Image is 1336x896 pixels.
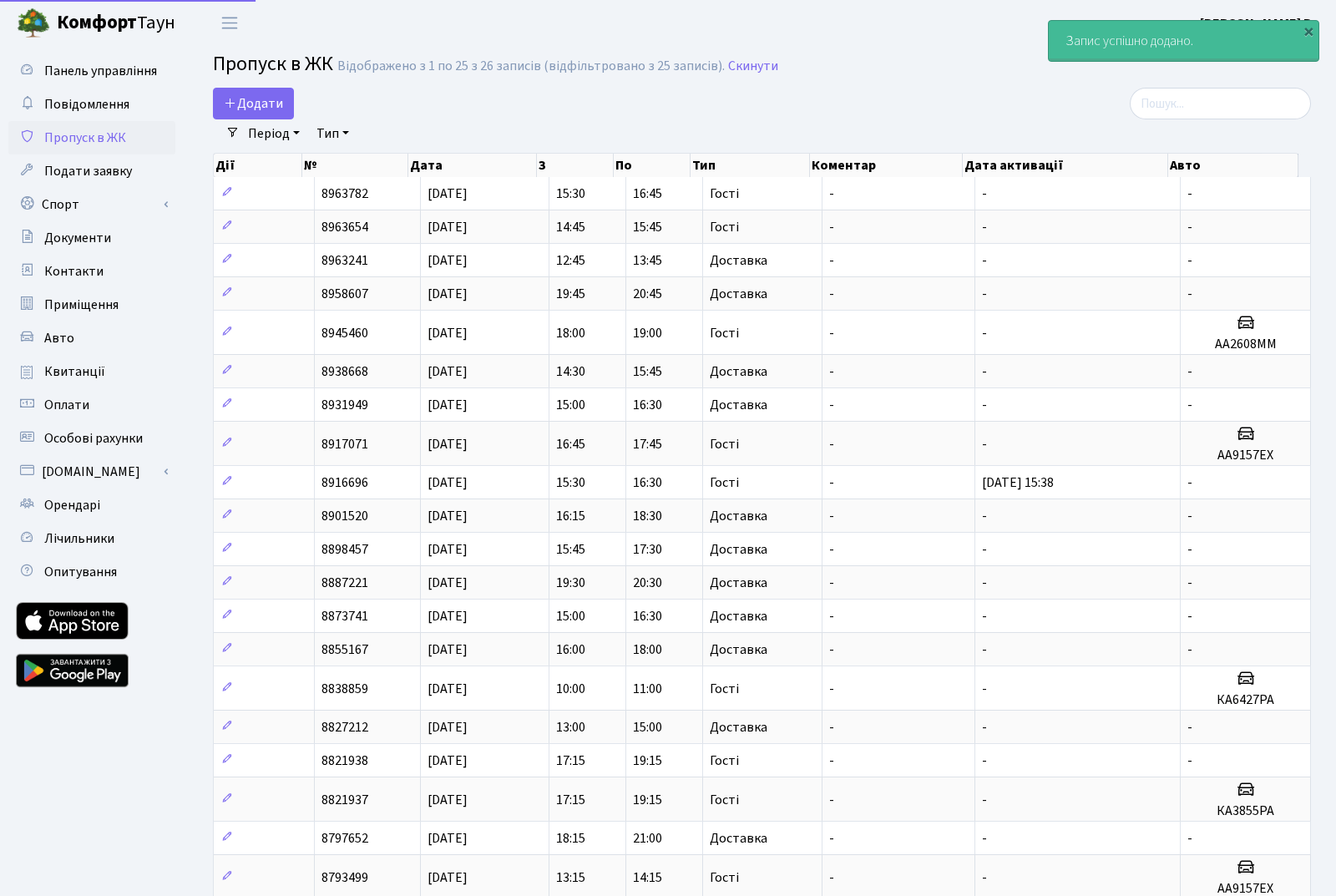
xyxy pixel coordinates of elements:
[556,752,585,770] span: 17:15
[44,296,119,314] span: Приміщення
[556,435,585,453] span: 16:45
[710,832,767,845] span: Доставка
[829,324,834,342] span: -
[710,287,767,301] span: Доставка
[829,185,834,203] span: -
[1200,13,1316,33] a: [PERSON_NAME] В.
[633,218,662,236] span: 15:45
[321,473,368,492] span: 8916696
[829,473,834,492] span: -
[633,285,662,303] span: 20:45
[710,682,739,696] span: Гості
[982,285,987,303] span: -
[633,251,662,270] span: 13:45
[428,218,468,236] span: [DATE]
[1187,752,1192,770] span: -
[556,362,585,381] span: 14:30
[829,640,834,659] span: -
[982,251,987,270] span: -
[982,185,987,203] span: -
[829,680,834,698] span: -
[982,868,987,887] span: -
[44,129,126,147] span: Пропуск в ЖК
[710,643,767,656] span: Доставка
[829,752,834,770] span: -
[1187,640,1192,659] span: -
[556,396,585,414] span: 15:00
[428,718,468,737] span: [DATE]
[710,543,767,556] span: Доставка
[556,829,585,848] span: 18:15
[8,221,175,255] a: Документи
[556,640,585,659] span: 16:00
[1187,285,1192,303] span: -
[982,396,987,414] span: -
[728,58,778,74] a: Скинути
[829,362,834,381] span: -
[44,95,129,114] span: Повідомлення
[1187,607,1192,625] span: -
[8,555,175,589] a: Опитування
[710,871,739,884] span: Гості
[17,7,50,40] img: logo.png
[337,58,725,74] div: Відображено з 1 по 25 з 26 записів (відфільтровано з 25 записів).
[829,791,834,809] span: -
[710,793,739,807] span: Гості
[321,540,368,559] span: 8898457
[321,396,368,414] span: 8931949
[321,251,368,270] span: 8963241
[633,540,662,559] span: 17:30
[321,324,368,342] span: 8945460
[8,455,175,488] a: [DOMAIN_NAME]
[982,435,987,453] span: -
[710,476,739,489] span: Гості
[829,218,834,236] span: -
[982,540,987,559] span: -
[633,435,662,453] span: 17:45
[829,829,834,848] span: -
[633,507,662,525] span: 18:30
[556,680,585,698] span: 10:00
[321,507,368,525] span: 8901520
[8,488,175,522] a: Орендарі
[710,610,767,623] span: Доставка
[710,576,767,590] span: Доставка
[633,396,662,414] span: 16:30
[1187,337,1303,352] h5: AA2608ММ
[556,324,585,342] span: 18:00
[633,680,662,698] span: 11:00
[556,285,585,303] span: 19:45
[241,119,306,148] a: Період
[829,285,834,303] span: -
[428,540,468,559] span: [DATE]
[829,507,834,525] span: -
[1300,23,1317,39] div: ×
[1187,185,1192,203] span: -
[428,574,468,592] span: [DATE]
[428,829,468,848] span: [DATE]
[982,507,987,525] span: -
[1187,718,1192,737] span: -
[829,718,834,737] span: -
[710,438,739,451] span: Гості
[1187,829,1192,848] span: -
[982,473,1054,492] span: [DATE] 15:38
[633,607,662,625] span: 16:30
[1187,448,1303,463] h5: АА9157ЕХ
[633,473,662,492] span: 16:30
[428,607,468,625] span: [DATE]
[44,329,74,347] span: Авто
[44,162,132,180] span: Подати заявку
[1187,574,1192,592] span: -
[710,509,767,523] span: Доставка
[963,154,1169,177] th: Дата активації
[428,640,468,659] span: [DATE]
[214,154,302,177] th: Дії
[428,868,468,887] span: [DATE]
[1187,692,1303,708] h5: КА6427РА
[1187,507,1192,525] span: -
[8,422,175,455] a: Особові рахунки
[428,473,468,492] span: [DATE]
[8,121,175,154] a: Пропуск в ЖК
[428,752,468,770] span: [DATE]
